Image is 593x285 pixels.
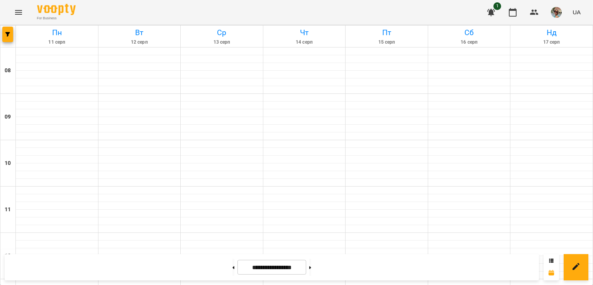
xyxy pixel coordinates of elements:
[5,205,11,214] h6: 11
[429,27,509,39] h6: Сб
[264,39,344,46] h6: 14 серп
[551,7,562,18] img: c60d69aa28f39c4e5a28205d290cb496.jpg
[5,66,11,75] h6: 08
[573,8,581,16] span: UA
[100,27,180,39] h6: Вт
[100,39,180,46] h6: 12 серп
[37,4,76,15] img: Voopty Logo
[264,27,344,39] h6: Чт
[493,2,501,10] span: 1
[429,39,509,46] h6: 16 серп
[347,39,427,46] h6: 15 серп
[5,113,11,121] h6: 09
[182,27,262,39] h6: Ср
[512,39,591,46] h6: 17 серп
[37,16,76,21] span: For Business
[17,27,97,39] h6: Пн
[182,39,262,46] h6: 13 серп
[5,159,11,168] h6: 10
[569,5,584,19] button: UA
[512,27,591,39] h6: Нд
[347,27,427,39] h6: Пт
[9,3,28,22] button: Menu
[17,39,97,46] h6: 11 серп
